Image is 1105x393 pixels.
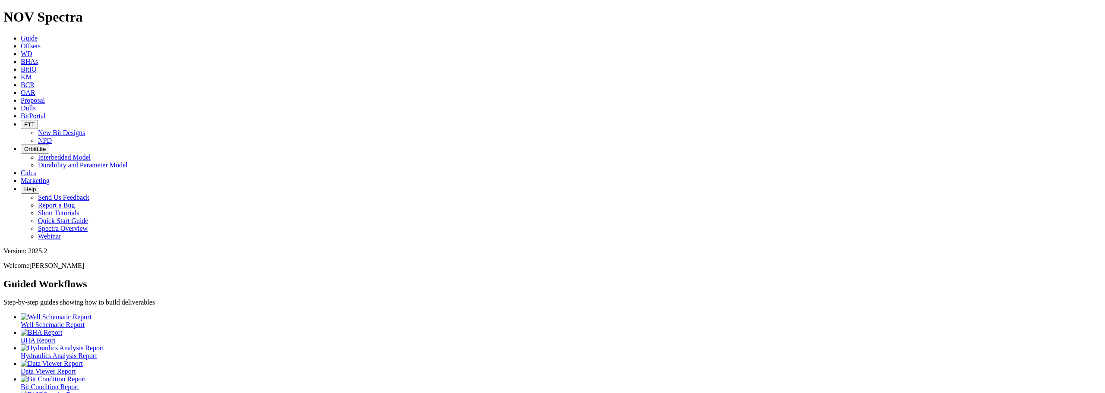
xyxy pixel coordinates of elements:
span: OrbitLite [24,146,46,152]
img: Data Viewer Report [21,360,83,368]
button: FTT [21,120,38,129]
a: Well Schematic Report Well Schematic Report [21,313,1102,328]
a: BitIQ [21,66,36,73]
img: Hydraulics Analysis Report [21,344,104,352]
span: Hydraulics Analysis Report [21,352,97,359]
a: Interbedded Model [38,154,91,161]
button: Help [21,185,39,194]
span: Bit Condition Report [21,383,79,390]
h2: Guided Workflows [3,278,1102,290]
span: Data Viewer Report [21,368,76,375]
a: Durability and Parameter Model [38,161,128,169]
span: Help [24,186,36,192]
img: BHA Report [21,329,62,336]
a: Marketing [21,177,50,184]
a: NPD [38,137,52,144]
a: Offsets [21,42,41,50]
a: Dulls [21,104,36,112]
a: Hydraulics Analysis Report Hydraulics Analysis Report [21,344,1102,359]
a: OAR [21,89,35,96]
span: BHA Report [21,336,55,344]
p: Welcome [3,262,1102,270]
a: Bit Condition Report Bit Condition Report [21,375,1102,390]
div: Version: 2025.2 [3,247,1102,255]
a: Short Tutorials [38,209,79,217]
a: Data Viewer Report Data Viewer Report [21,360,1102,375]
img: Well Schematic Report [21,313,92,321]
a: WD [21,50,32,57]
a: Report a Bug [38,201,75,209]
p: Step-by-step guides showing how to build deliverables [3,299,1102,306]
a: Guide [21,35,38,42]
a: New Bit Designs [38,129,85,136]
h1: NOV Spectra [3,9,1102,25]
a: Send Us Feedback [38,194,89,201]
a: Webinar [38,233,61,240]
button: OrbitLite [21,145,49,154]
span: [PERSON_NAME] [29,262,84,269]
a: KM [21,73,32,81]
a: Calcs [21,169,36,176]
a: BitPortal [21,112,46,119]
a: Spectra Overview [38,225,88,232]
span: FTT [24,121,35,128]
span: Well Schematic Report [21,321,85,328]
a: BHA Report BHA Report [21,329,1102,344]
img: Bit Condition Report [21,375,86,383]
a: BHAs [21,58,38,65]
a: Proposal [21,97,45,104]
a: BCR [21,81,35,88]
a: Quick Start Guide [38,217,88,224]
